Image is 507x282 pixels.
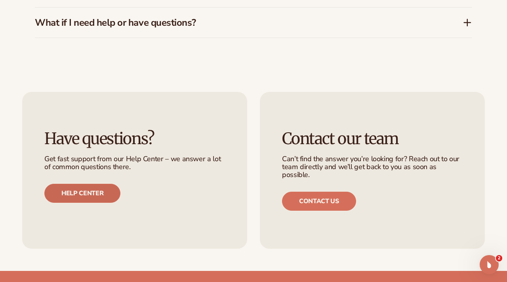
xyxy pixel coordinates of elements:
a: Help center [44,184,120,203]
p: Can’t find the answer you’re looking for? Reach out to our team directly and we’ll get back to yo... [282,155,463,179]
h3: What if I need help or have questions? [35,17,439,29]
a: Contact us [282,192,356,211]
h3: Contact our team [282,130,463,147]
p: Get fast support from our Help Center – we answer a lot of common questions there. [44,155,225,171]
iframe: Intercom live chat [480,255,499,274]
span: 2 [496,255,502,261]
h3: Have questions? [44,130,225,147]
